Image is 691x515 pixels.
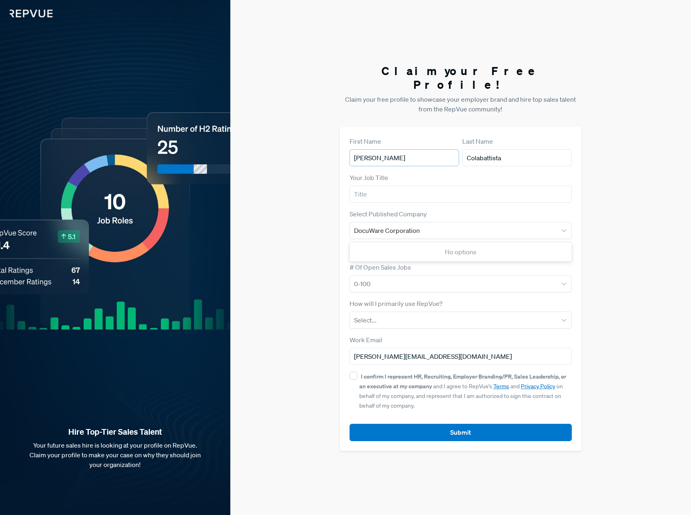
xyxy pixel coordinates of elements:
[340,94,582,114] p: Claim your free profile to showcase your employer brand and hire top sales talent from the RepVue...
[359,373,566,390] strong: I confirm I represent HR, Recruiting, Employer Branding/PR, Sales Leadership, or an executive at ...
[340,64,582,91] h3: Claim your Free Profile!
[462,149,572,166] input: Last Name
[493,383,509,390] a: Terms
[359,373,566,409] span: and I agree to RepVue’s and on behalf of my company, and represent that I am authorized to sign t...
[13,440,217,469] p: Your future sales hire is looking at your profile on RepVue. Claim your profile to make your case...
[350,348,572,365] input: Email
[350,209,427,219] label: Select Published Company
[350,335,382,345] label: Work Email
[350,244,572,260] div: No options
[350,186,572,203] input: Title
[521,383,555,390] a: Privacy Policy
[350,136,381,146] label: First Name
[350,262,411,272] label: # Of Open Sales Jobs
[350,149,459,166] input: First Name
[462,136,493,146] label: Last Name
[350,424,572,441] button: Submit
[13,427,217,437] strong: Hire Top-Tier Sales Talent
[350,299,442,308] label: How will I primarily use RepVue?
[350,173,388,182] label: Your Job Title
